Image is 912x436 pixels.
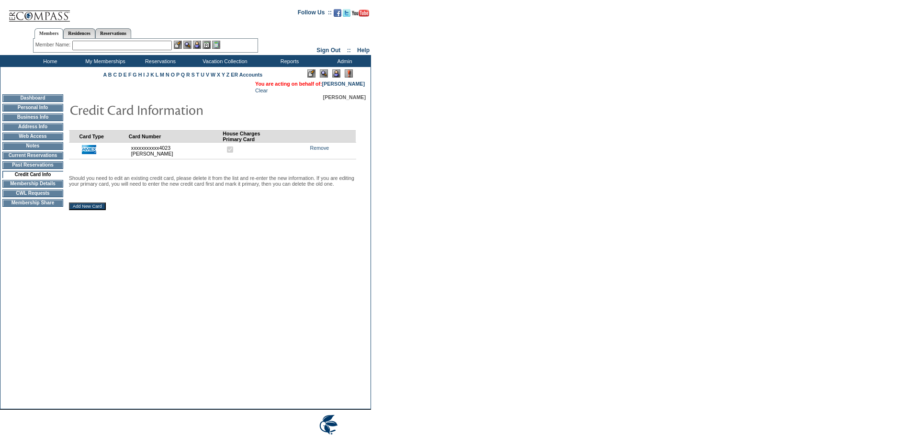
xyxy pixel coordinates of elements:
[181,72,185,78] a: Q
[206,72,209,78] a: V
[132,55,187,67] td: Reservations
[150,72,154,78] a: K
[222,72,225,78] a: Y
[8,2,70,22] img: Compass Home
[334,9,341,17] img: Become our fan on Facebook
[108,72,112,78] a: B
[2,104,63,112] td: Personal Info
[2,94,63,102] td: Dashboard
[82,145,96,154] img: icon_cc_amex.gif
[322,81,365,87] a: [PERSON_NAME]
[310,145,329,151] a: Remove
[345,69,353,78] img: Log Concern/Member Elevation
[2,123,63,131] td: Address Info
[261,55,316,67] td: Reports
[69,100,261,119] img: pgTtlCreditCardInfo.gif
[343,9,350,17] img: Follow us on Twitter
[196,72,200,78] a: T
[357,47,370,54] a: Help
[35,41,72,49] div: Member Name:
[113,72,117,78] a: C
[352,10,369,17] img: Subscribe to our YouTube Channel
[298,8,332,20] td: Follow Us ::
[156,72,158,78] a: L
[143,72,145,78] a: I
[128,72,132,78] a: F
[2,113,63,121] td: Business Info
[320,69,328,78] img: View Mode
[2,161,63,169] td: Past Reservations
[307,69,315,78] img: Edit Mode
[203,41,211,49] img: Reservations
[334,12,341,18] a: Become our fan on Facebook
[2,152,63,159] td: Current Reservations
[133,72,136,78] a: G
[118,72,122,78] a: D
[255,81,365,87] span: You are acting on behalf of:
[2,142,63,150] td: Notes
[34,28,64,39] a: Members
[316,47,340,54] a: Sign Out
[146,72,149,78] a: J
[223,130,298,142] td: House Charges Primary Card
[187,55,261,67] td: Vacation Collection
[129,130,223,142] td: Card Number
[226,72,230,78] a: Z
[2,171,63,178] td: Credit Card Info
[231,72,262,78] a: ER Accounts
[352,12,369,18] a: Subscribe to our YouTube Channel
[2,190,63,197] td: CWL Requests
[347,47,351,54] span: ::
[191,72,195,78] a: S
[343,12,350,18] a: Follow us on Twitter
[166,72,169,78] a: N
[124,72,127,78] a: E
[79,130,129,142] td: Card Type
[193,41,201,49] img: Impersonate
[183,41,191,49] img: View
[95,28,131,38] a: Reservations
[69,202,106,210] input: Add New Card
[212,41,220,49] img: b_calculator.gif
[332,69,340,78] img: Impersonate
[129,142,223,159] td: xxxxxxxxxxx4023 [PERSON_NAME]
[186,72,190,78] a: R
[2,133,63,140] td: Web Access
[63,28,95,38] a: Residences
[138,72,142,78] a: H
[69,175,356,187] p: Should you need to edit an existing credit card, please delete it from the list and re-enter the ...
[217,72,220,78] a: X
[211,72,215,78] a: W
[176,72,180,78] a: P
[2,199,63,207] td: Membership Share
[171,72,175,78] a: O
[22,55,77,67] td: Home
[160,72,164,78] a: M
[323,94,366,100] span: [PERSON_NAME]
[174,41,182,49] img: b_edit.gif
[103,72,107,78] a: A
[316,55,371,67] td: Admin
[201,72,204,78] a: U
[77,55,132,67] td: My Memberships
[255,88,268,93] a: Clear
[2,180,63,188] td: Membership Details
